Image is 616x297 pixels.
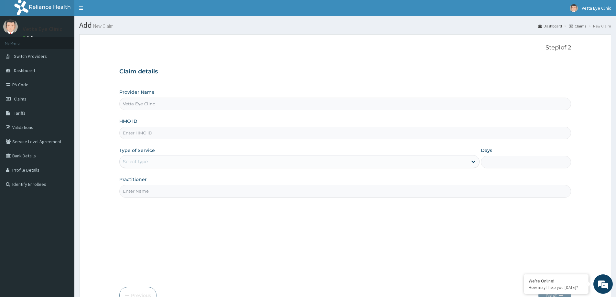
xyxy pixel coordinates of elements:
label: Days [481,147,492,154]
label: Type of Service [119,147,155,154]
p: Step 1 of 2 [119,44,571,51]
h3: Claim details [119,68,571,75]
input: Enter HMO ID [119,127,571,139]
small: New Claim [92,24,113,28]
span: Tariffs [14,110,26,116]
h1: Add [79,21,611,29]
div: Select type [123,158,148,165]
label: Practitioner [119,176,147,183]
li: New Claim [587,23,611,29]
span: Claims [14,96,27,102]
p: How may I help you today? [529,285,584,290]
div: We're Online! [529,278,584,284]
img: User Image [570,4,578,12]
a: Online [23,35,38,40]
p: Vetta Eye Clinic [23,26,62,32]
label: HMO ID [119,118,137,124]
img: User Image [3,19,18,34]
span: Dashboard [14,68,35,73]
input: Enter Name [119,185,571,197]
label: Provider Name [119,89,155,95]
span: Switch Providers [14,53,47,59]
a: Claims [569,23,586,29]
a: Dashboard [538,23,562,29]
span: Vetta Eye Clinic [582,5,611,11]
